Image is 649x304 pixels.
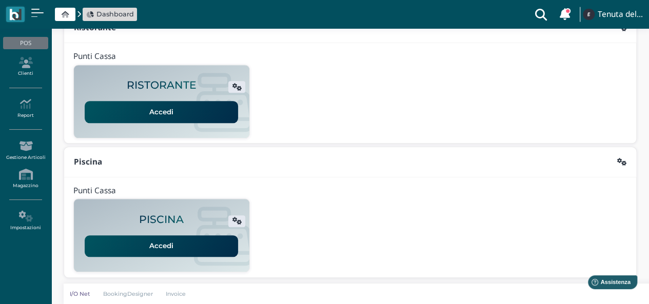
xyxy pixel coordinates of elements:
h4: Tenuta del Barco [598,10,643,19]
a: Clienti [3,53,48,81]
img: ... [583,9,594,20]
a: Dashboard [86,9,134,19]
a: Impostazioni [3,207,48,235]
iframe: Help widget launcher [576,272,640,295]
a: Magazzino [3,165,48,193]
span: Assistenza [30,8,68,16]
b: Piscina [74,156,102,167]
a: Report [3,94,48,123]
a: ... Tenuta del Barco [581,2,643,27]
h4: Punti Cassa [73,52,116,61]
h2: RISTORANTE [127,79,196,91]
p: I/O Net [70,290,90,298]
a: Accedi [85,101,238,123]
span: Dashboard [96,9,134,19]
a: BookingDesigner [96,290,160,298]
div: POS [3,37,48,49]
a: Invoice [160,290,193,298]
a: Accedi [85,235,238,257]
img: logo [9,9,21,21]
a: Gestione Articoli [3,136,48,165]
h2: PISCINA [139,214,184,226]
h4: Punti Cassa [73,187,116,195]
